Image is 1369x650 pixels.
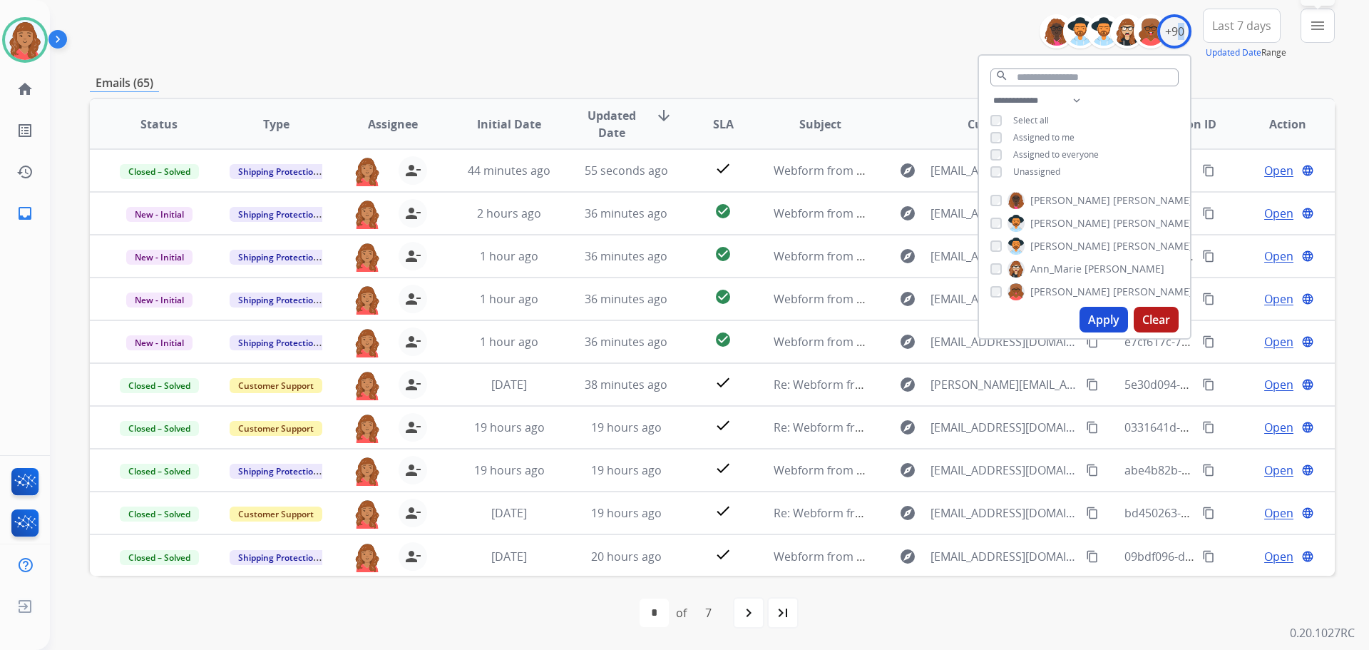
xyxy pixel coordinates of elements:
mat-icon: content_copy [1202,293,1215,305]
span: Open [1264,548,1293,565]
span: Webform from [EMAIL_ADDRESS][DOMAIN_NAME] on [DATE] [774,462,1097,478]
span: Closed – Solved [120,464,199,479]
span: Closed – Solved [120,507,199,522]
div: 7 [694,599,723,627]
span: 38 minutes ago [585,377,667,392]
span: [DATE] [491,505,527,521]
img: agent-avatar [353,242,381,272]
th: Action [1218,99,1335,149]
div: of [676,604,687,621]
mat-icon: explore [899,462,916,479]
span: Status [140,116,178,133]
mat-icon: content_copy [1086,464,1099,477]
mat-icon: check [714,459,732,477]
span: [PERSON_NAME][EMAIL_ADDRESS][PERSON_NAME][PERSON_NAME][DOMAIN_NAME] [930,376,1077,393]
span: Select all [1013,114,1049,126]
mat-icon: language [1301,378,1314,391]
img: agent-avatar [353,413,381,443]
span: [PERSON_NAME] [1113,216,1193,230]
mat-icon: inbox [16,205,34,222]
mat-icon: content_copy [1086,550,1099,563]
span: Open [1264,290,1293,308]
mat-icon: content_copy [1202,207,1215,220]
mat-icon: explore [899,248,916,265]
span: [EMAIL_ADDRESS][DOMAIN_NAME] [930,504,1077,522]
mat-icon: arrow_downward [655,107,672,124]
button: Apply [1080,307,1128,332]
span: Shipping Protection [230,550,327,565]
span: 2 hours ago [477,205,541,221]
button: Filters [1301,9,1335,43]
span: [EMAIL_ADDRESS][DOMAIN_NAME] [930,333,1077,350]
mat-icon: explore [899,290,916,308]
span: New - Initial [126,207,193,222]
mat-icon: language [1301,335,1314,348]
mat-icon: person_remove [404,333,421,350]
span: Webform from [EMAIL_ADDRESS][DOMAIN_NAME] on [DATE] [774,163,1097,178]
mat-icon: history [16,163,34,181]
div: +90 [1157,14,1191,49]
img: agent-avatar [353,156,381,186]
mat-icon: language [1301,507,1314,519]
span: Closed – Solved [120,550,199,565]
mat-icon: person_remove [404,376,421,393]
mat-icon: person_remove [404,162,421,179]
span: 19 hours ago [591,420,662,435]
span: Ann_Marie [1030,262,1082,276]
mat-icon: explore [899,333,916,350]
span: [EMAIL_ADDRESS][DOMAIN_NAME] [930,419,1077,436]
span: 0331641d-6b70-43bb-a41b-0c8bc54f9ca3 [1124,420,1343,435]
span: SLA [713,116,734,133]
span: Open [1264,462,1293,479]
span: [PERSON_NAME] [1113,239,1193,253]
span: Customer Support [230,421,322,436]
mat-icon: check [714,502,732,519]
span: Re: Webform from [EMAIL_ADDRESS][DOMAIN_NAME] on [DATE] [774,420,1116,435]
span: 09bdf096-d498-459f-969a-5d528378d7e3 [1124,549,1342,564]
span: 5e30d094-40ae-4543-8840-885080ff5cbb [1124,377,1340,392]
img: agent-avatar [353,370,381,400]
mat-icon: check_circle [714,203,732,220]
span: Assigned to me [1013,131,1075,143]
span: [PERSON_NAME] [1030,239,1110,253]
span: 19 hours ago [591,505,662,521]
span: Open [1264,248,1293,265]
mat-icon: content_copy [1086,335,1099,348]
mat-icon: language [1301,550,1314,563]
mat-icon: language [1301,250,1314,263]
span: Open [1264,504,1293,522]
mat-icon: language [1301,421,1314,434]
span: [EMAIL_ADDRESS][DOMAIN_NAME] [930,290,1077,308]
span: Customer Support [230,378,322,393]
span: Webform from [EMAIL_ADDRESS][DOMAIN_NAME] on [DATE] [774,291,1097,307]
span: Open [1264,376,1293,393]
mat-icon: explore [899,205,916,222]
span: 55 seconds ago [585,163,668,178]
span: 19 hours ago [591,462,662,478]
span: [PERSON_NAME] [1030,193,1110,208]
img: agent-avatar [353,199,381,229]
mat-icon: person_remove [404,248,421,265]
button: Clear [1134,307,1179,332]
mat-icon: check_circle [714,245,732,263]
span: Initial Date [477,116,541,133]
span: Closed – Solved [120,164,199,179]
span: Open [1264,162,1293,179]
mat-icon: language [1301,293,1314,305]
mat-icon: language [1301,164,1314,177]
span: Customer [968,116,1023,133]
span: [EMAIL_ADDRESS][DOMAIN_NAME] [930,162,1077,179]
mat-icon: content_copy [1086,507,1099,519]
span: [PERSON_NAME] [1085,262,1164,276]
mat-icon: person_remove [404,548,421,565]
mat-icon: content_copy [1086,378,1099,391]
mat-icon: explore [899,548,916,565]
span: New - Initial [126,250,193,265]
mat-icon: language [1301,207,1314,220]
mat-icon: content_copy [1202,378,1215,391]
span: 19 hours ago [474,420,545,435]
span: Customer Support [230,507,322,522]
mat-icon: explore [899,376,916,393]
mat-icon: home [16,81,34,98]
span: 1 hour ago [480,291,538,307]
